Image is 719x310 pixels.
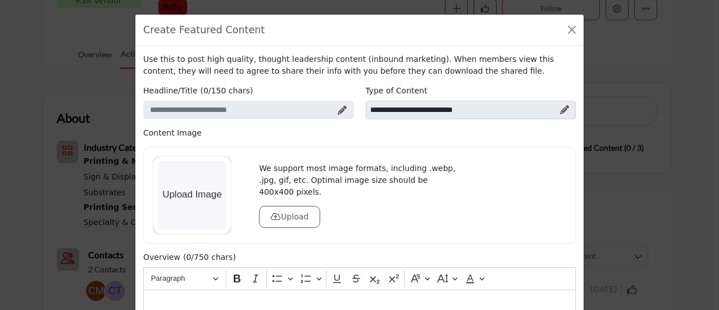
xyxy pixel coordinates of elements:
label: Type of Content [366,85,427,97]
span: ( ) [201,85,253,97]
button: Heading [146,270,224,287]
span: Paragraph [151,272,210,285]
p: Use this to post high quality, thought leadership content (inbound marketing). When members view ... [143,53,576,77]
p: We support most image formats, including .webp, .jpg, gif, etc. Optimal image size should be 400x... [259,163,460,198]
h5: Create Featured Content [143,23,265,37]
label: Headline/Title [143,85,198,97]
input: Enter a compelling headline [143,101,354,120]
button: Close [564,22,580,38]
p: Content Image [143,127,576,139]
span: (0/750 chars) [183,251,236,263]
button: Upload [259,206,320,228]
div: Editor toolbar [143,267,576,289]
span: 0/150 chars [203,86,250,95]
label: Overview [143,251,180,263]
